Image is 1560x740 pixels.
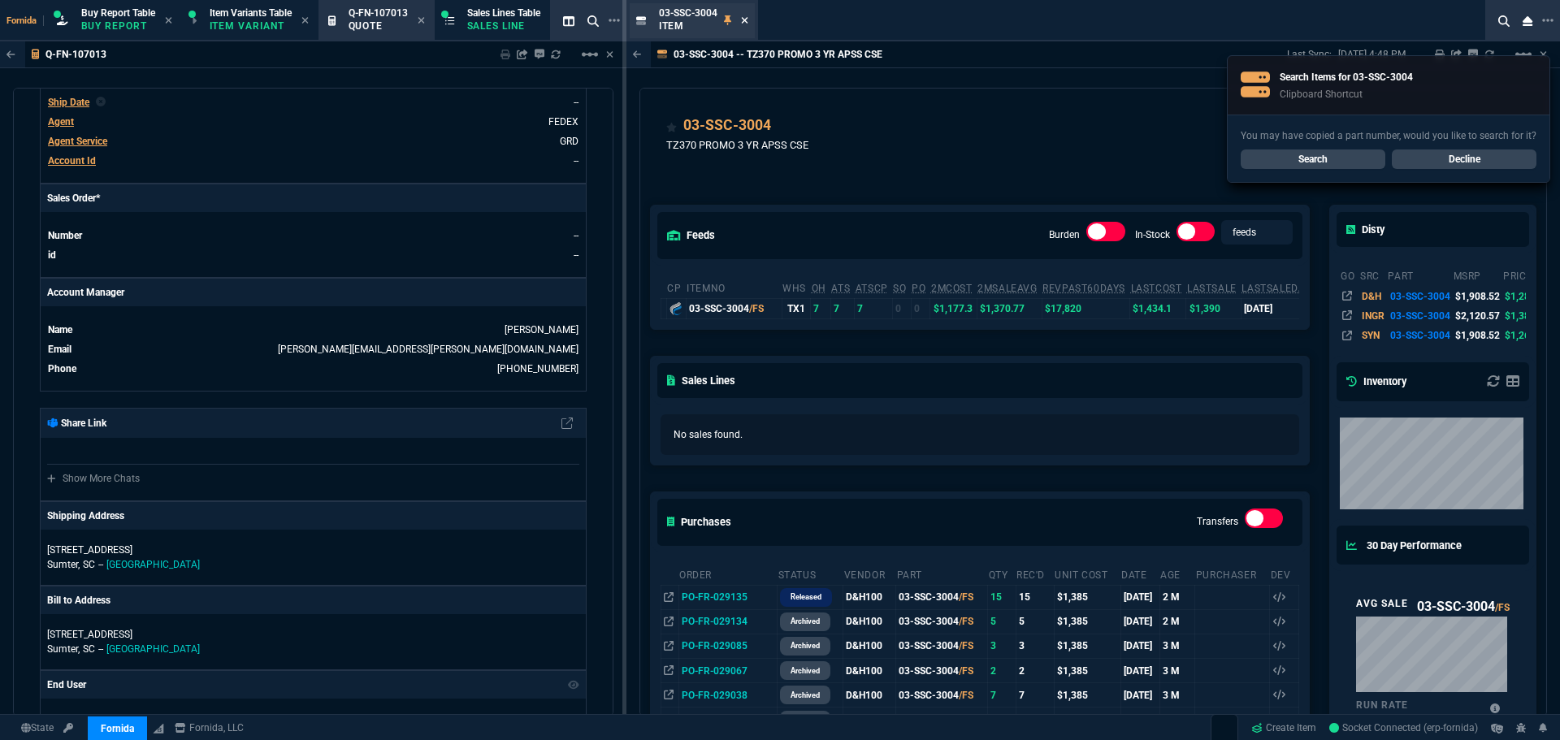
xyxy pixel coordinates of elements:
[896,562,988,586] th: Part
[682,591,747,603] span: PO-FR-029135
[843,609,896,634] td: D&H100
[741,15,748,28] nx-icon: Close Tab
[896,659,988,683] td: 03-SSC-3004
[580,45,600,64] mat-icon: Example home icon
[50,713,55,725] span: --
[856,283,888,294] abbr: ATS with all companies combined
[1241,149,1385,169] a: Search
[41,279,586,306] p: Account Manager
[1016,562,1054,586] th: Rec'd
[959,665,973,677] span: /FS
[1054,683,1120,708] td: $1,385
[1417,597,1510,617] div: 03-SSC-3004
[1502,306,1552,326] td: $1,385.16
[170,721,249,735] a: msbcCompanyName
[686,275,782,299] th: ItemNo
[1054,585,1120,609] td: $1,385
[1280,88,1413,101] p: Clipboard Shortcut
[1359,326,1387,345] td: SYN
[1346,538,1462,553] h5: 30 Day Performance
[48,97,89,108] span: Ship Date
[659,7,717,19] span: 03-SSC-3004
[855,298,893,318] td: 7
[843,683,896,708] td: D&H100
[1359,263,1387,286] th: src
[1387,286,1452,305] td: 03-SSC-3004
[574,97,578,108] span: --
[1329,722,1478,734] span: Socket Connected (erp-fornida)
[278,344,578,355] a: [PERSON_NAME][EMAIL_ADDRESS][PERSON_NAME][DOMAIN_NAME]
[606,48,613,61] a: Hide Workbench
[1387,326,1452,345] td: 03-SSC-3004
[791,664,820,677] p: archived
[666,275,686,299] th: cp
[843,634,896,658] td: D&H100
[48,363,76,374] span: Phone
[782,275,810,299] th: WHS
[47,247,579,263] tr: undefined
[1120,585,1159,609] td: [DATE]
[633,49,642,60] nx-icon: Back to Table
[682,690,747,701] span: PO-FR-029038
[682,664,774,678] nx-fornida-value: PO-FR-029067
[682,688,774,703] nx-fornida-value: PO-FR-029038
[349,7,408,19] span: Q-FN-107013
[574,230,578,241] a: --
[1086,222,1125,248] div: Burden
[930,298,977,318] td: $1,177.3
[988,609,1016,634] td: 5
[1120,683,1159,708] td: [DATE]
[467,19,540,32] p: Sales Line
[1016,634,1054,658] td: 3
[674,427,1287,442] p: No sales found.
[48,230,82,241] span: Number
[1514,45,1533,64] mat-icon: Example home icon
[791,615,820,628] p: archived
[1159,585,1195,609] td: 2 M
[47,322,579,338] tr: undefined
[843,562,896,586] th: Vendor
[1186,298,1241,318] td: $1,390
[682,638,774,653] nx-fornida-value: PO-FR-029085
[47,643,80,655] span: Sumter,
[1453,263,1502,286] th: msrp
[896,683,988,708] td: 03-SSC-3004
[41,184,586,212] p: Sales Order*
[47,508,124,523] p: Shipping Address
[988,585,1016,609] td: 15
[682,616,747,627] span: PO-FR-029134
[830,298,854,318] td: 7
[1120,609,1159,634] td: [DATE]
[48,344,71,355] span: Email
[896,634,988,658] td: 03-SSC-3004
[682,614,774,629] nx-fornida-value: PO-FR-029134
[1241,298,1321,318] td: [DATE]
[1016,585,1054,609] td: 15
[1392,149,1536,169] a: Decline
[1502,326,1552,345] td: $1,269.17
[165,15,172,28] nx-icon: Close Tab
[418,15,425,28] nx-icon: Close Tab
[931,283,973,294] abbr: Avg cost of all PO invoices for 2 months
[664,591,674,603] nx-icon: Open In Opposite Panel
[574,155,578,167] a: --
[843,659,896,683] td: D&H100
[47,114,579,130] tr: undefined
[911,298,930,318] td: 0
[1280,70,1413,84] p: Search Items for 03-SSC-3004
[831,283,850,294] abbr: Total units in inventory => minus on SO => plus on PO
[210,19,291,32] p: Item Variant
[1159,562,1195,586] th: Age
[1356,597,1510,610] p: Avg Sale
[1542,13,1553,28] nx-icon: Open New Tab
[683,115,771,136] a: 03-SSC-3004
[1135,229,1170,240] label: In-Stock
[47,416,106,431] p: Share Link
[1241,128,1536,143] p: You may have copied a part number, would you like to search for it?
[1016,683,1054,708] td: 7
[106,559,200,570] span: [GEOGRAPHIC_DATA]
[47,559,80,570] span: Sumter,
[664,616,674,627] nx-icon: Open In Opposite Panel
[1187,283,1237,294] abbr: The last SO Inv price. No time limit. (ignore zeros)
